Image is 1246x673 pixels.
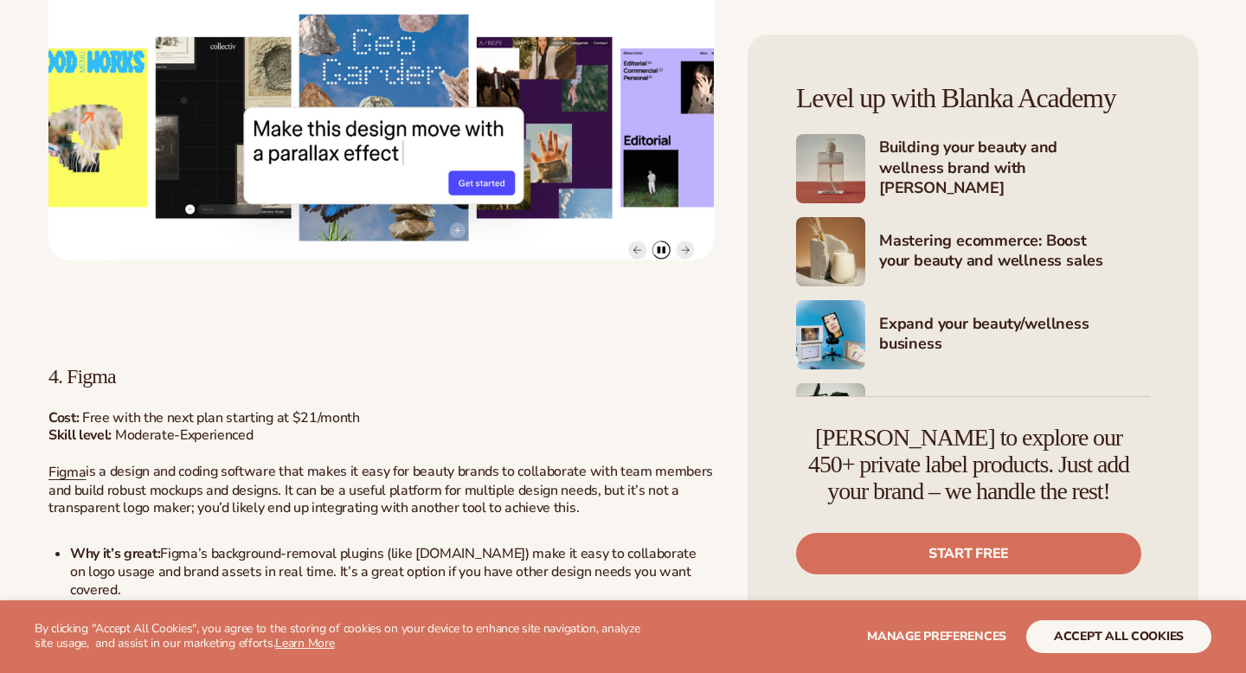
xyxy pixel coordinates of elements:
[796,383,865,452] img: Shopify Image 8
[48,365,116,388] span: 4. Figma
[796,533,1141,574] a: Start free
[48,408,79,427] strong: Cost:
[879,138,1150,200] h4: Building your beauty and wellness brand with [PERSON_NAME]
[115,426,254,445] span: Moderate-Experienced
[796,300,865,369] img: Shopify Image 7
[35,622,651,651] p: By clicking "Accept All Cookies", you agree to the storing of cookies on your device to enhance s...
[879,231,1150,273] h4: Mastering ecommerce: Boost your beauty and wellness sales
[48,426,112,445] strong: Skill level:
[796,383,1150,452] a: Shopify Image 8 Marketing your beauty and wellness brand 101
[48,463,86,482] a: Figma
[82,408,360,427] span: Free with the next plan starting at $21/month
[796,425,1141,504] h4: [PERSON_NAME] to explore our 450+ private label products. Just add your brand – we handle the rest!
[796,217,1150,286] a: Shopify Image 6 Mastering ecommerce: Boost your beauty and wellness sales
[1026,620,1211,653] button: accept all cookies
[48,462,713,517] span: is a design and coding software that makes it easy for beauty brands to collaborate with team mem...
[275,635,334,651] a: Learn More
[157,544,161,563] strong: :
[70,544,157,563] strong: Why it’s great
[70,544,697,599] span: Figma’s background-removal plugins (like [DOMAIN_NAME]) make it easy to collaborate on logo usage...
[879,314,1150,356] h4: Expand your beauty/wellness business
[796,83,1150,113] h4: Level up with Blanka Academy
[796,134,865,203] img: Shopify Image 5
[867,628,1006,644] span: Manage preferences
[796,217,865,286] img: Shopify Image 6
[867,620,1006,653] button: Manage preferences
[796,134,1150,203] a: Shopify Image 5 Building your beauty and wellness brand with [PERSON_NAME]
[796,300,1150,369] a: Shopify Image 7 Expand your beauty/wellness business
